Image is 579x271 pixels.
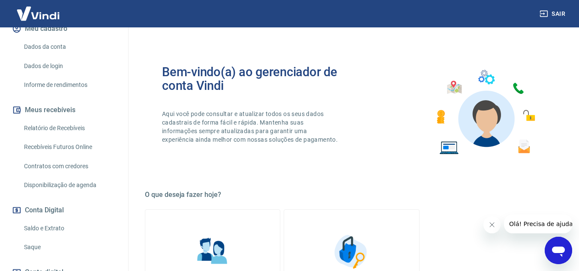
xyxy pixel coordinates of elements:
a: Informe de rendimentos [21,76,118,94]
a: Dados de login [21,57,118,75]
a: Relatório de Recebíveis [21,119,118,137]
iframe: Fechar mensagem [483,216,501,233]
span: Olá! Precisa de ajuda? [5,6,72,13]
a: Contratos com credores [21,158,118,175]
button: Sair [538,6,569,22]
h2: Bem-vindo(a) ao gerenciador de conta Vindi [162,65,352,92]
iframe: Mensagem da empresa [504,214,572,233]
p: Aqui você pode consultar e atualizar todos os seus dados cadastrais de forma fácil e rápida. Mant... [162,110,339,144]
img: Vindi [10,0,66,27]
a: Saldo e Extrato [21,220,118,237]
a: Disponibilização de agenda [21,176,118,194]
a: Saque [21,238,118,256]
img: Imagem de um avatar masculino com diversos icones exemplificando as funcionalidades do gerenciado... [429,65,541,160]
a: Dados da conta [21,38,118,56]
a: Recebíveis Futuros Online [21,138,118,156]
h5: O que deseja fazer hoje? [145,191,558,199]
button: Meu cadastro [10,19,118,38]
iframe: Botão para abrir a janela de mensagens [545,237,572,264]
button: Meus recebíveis [10,101,118,119]
button: Conta Digital [10,201,118,220]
